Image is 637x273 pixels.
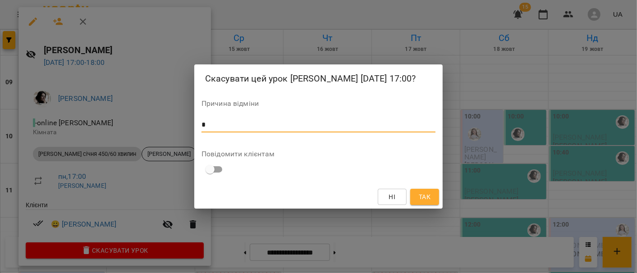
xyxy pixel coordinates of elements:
[389,191,396,202] span: Ні
[205,72,432,86] h2: Скасувати цей урок [PERSON_NAME] [DATE] 17:00?
[419,191,431,202] span: Так
[410,189,439,205] button: Так
[202,150,435,158] label: Повідомити клієнтам
[202,100,435,107] label: Причина відміни
[378,189,407,205] button: Ні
